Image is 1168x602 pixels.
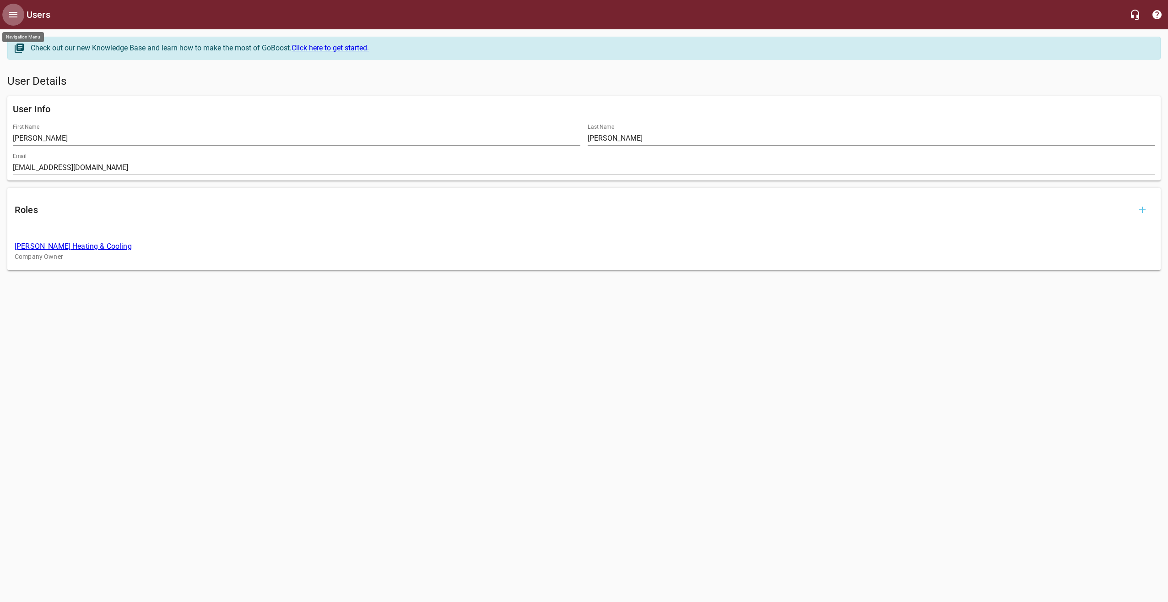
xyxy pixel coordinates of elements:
[15,242,132,251] a: [PERSON_NAME] Heating & Cooling
[15,252,1139,262] p: Company Owner
[27,7,50,22] h6: Users
[1146,4,1168,26] button: Support Portal
[2,4,24,26] button: Open drawer
[15,202,1131,217] h6: Roles
[588,124,614,130] label: Last Name
[7,74,1161,89] h5: User Details
[1131,199,1153,221] button: Add Role
[292,44,369,52] a: Click here to get started.
[13,124,39,130] label: First Name
[13,102,1155,116] h6: User Info
[1124,4,1146,26] button: Live Chat
[31,43,1151,54] div: Check out our new Knowledge Base and learn how to make the most of GoBoost.
[13,153,27,159] label: Email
